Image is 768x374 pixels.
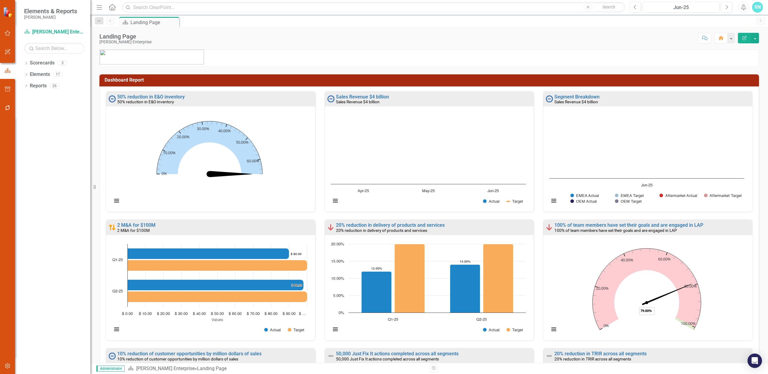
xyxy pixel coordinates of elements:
div: Chart. Highcharts interactive chart. [328,241,531,339]
text: 30.00% [197,126,209,132]
text: 50.00% [236,140,249,145]
small: 100% of team members have set their goals and are engaged in LAP [554,228,677,233]
text: Jun-25 [487,189,499,193]
div: Landing Page [130,19,178,26]
button: Show Target [506,328,523,332]
a: 10% reduction of customer opportunities by million dollars of sales [117,351,262,357]
a: 50,000 Just Fix It actions completed across all segments [336,351,459,357]
img: Behind [327,224,334,231]
button: Show Actual [483,199,500,204]
a: [PERSON_NAME] Enterprise [136,366,195,371]
div: Chart. Highcharts interactive chart. [328,112,531,210]
text: Q1-25 [387,318,398,322]
button: Show OEM Actual [570,199,597,204]
button: RN [752,2,763,13]
text: 0% [339,311,344,315]
text: 20.00% [596,285,609,291]
div: Double-Click to Edit [324,91,534,212]
div: Landing Page [197,366,227,371]
button: Show OEM Target [615,199,641,204]
text: 12.00% [371,267,382,270]
text: EMEA Target [621,194,644,198]
div: Double-Click to Edit [543,91,753,212]
div: 3 [58,61,67,66]
text: $ 40.00 [193,312,206,316]
a: 20% reduction in TRIR across all segments [554,351,647,357]
text: $ 60.00 [229,312,242,316]
text: $ 30.00 [175,312,188,316]
text: Values [212,318,223,322]
svg: Interactive chart [109,112,310,210]
small: Sales Revenue $4 billion [554,99,598,104]
path: Q2-25, 100. Target. [128,291,307,302]
img: ClearPoint Strategy [3,7,14,17]
text: 10.00% [331,277,344,281]
div: Double-Click to Edit [106,91,315,212]
button: Show Target [288,328,304,332]
a: Reports [30,83,47,89]
img: Not Started [546,95,553,102]
text: May-25 [422,189,434,193]
text: 20.00% [331,242,344,246]
div: Chart. Highcharts interactive chart. [109,241,312,339]
text: $ 0.00 [122,312,133,316]
small: 10% reduction of customer opportunities by million dollars of sales [117,357,238,361]
a: [PERSON_NAME] Enterprise [24,29,84,36]
img: Not Defined [546,352,553,360]
a: Segment Breakdown [554,94,600,100]
a: 100% of team members have set their goals and are engaged in LAP [554,222,703,228]
text: 20.00% [177,134,190,139]
text: 0% [161,171,167,176]
button: View chart menu, Chart [331,197,340,205]
button: View chart menu, Chart [112,197,121,205]
text: Jun-25 [641,183,653,187]
path: Q1-25, 20. Target. [394,244,425,313]
svg: Interactive chart [328,241,529,339]
text: 79.00% [641,308,652,313]
button: Jun-25 [643,2,719,13]
text: 15.00% [331,260,344,263]
text: 10.00% [163,150,176,156]
div: Jun-25 [645,4,717,11]
path: Q2-25, 20. Target. [483,244,513,313]
path: Q1-25, 12. Actual. [361,271,391,313]
text: Q2-25 [476,318,487,322]
text: $ 90.00 [283,312,296,316]
button: Show EMEA Actual [570,193,598,198]
div: Chart. Highcharts interactive chart. [546,241,749,339]
div: 26 [50,83,59,88]
path: Q2-25, 14. Actual. [450,264,480,313]
small: 50% reduction in E&O inventory [117,99,174,104]
h3: Dashboard Report [105,77,756,83]
img: Not Defined [327,352,334,360]
path: Q1-25, 100. Target. [128,260,307,271]
button: View chart menu, Chart [550,325,558,334]
div: Double-Click to Edit [543,220,753,341]
path: No value. Actual. [210,171,252,177]
path: 79. Actual. [642,283,692,305]
g: Actual, bar series 1 of 2 with 2 bars. [128,248,304,290]
img: Not Started [108,352,116,360]
span: Elements & Reports [24,8,77,15]
text: 0% [604,323,609,328]
div: Chart. Highcharts interactive chart. [546,112,749,210]
a: 20% reduction in delivery of products and services [336,222,445,228]
div: » [128,365,425,372]
img: Not Started [108,95,116,102]
button: Show Actual [483,328,500,332]
g: Target, bar series 2 of 2 with 2 bars. [128,260,307,302]
text: $ 98.00 [291,284,302,287]
a: Elements [30,71,50,78]
text: 60.00% [658,256,671,262]
div: Double-Click to Edit [106,220,315,341]
div: [PERSON_NAME] Enterprise [99,40,152,44]
text: Q1-25 [112,258,123,262]
div: Open Intercom Messenger [748,354,762,368]
small: 50,000 Just Fix It actions completed across all segments [336,357,439,361]
g: Target, bar series 2 of 2 with 2 bars. [394,244,513,313]
button: View chart menu, Chart [112,325,121,334]
input: Search ClearPoint... [122,2,625,13]
img: Not Started [327,95,334,102]
text: $ 90.00 [291,253,302,256]
svg: Interactive chart [328,112,529,210]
